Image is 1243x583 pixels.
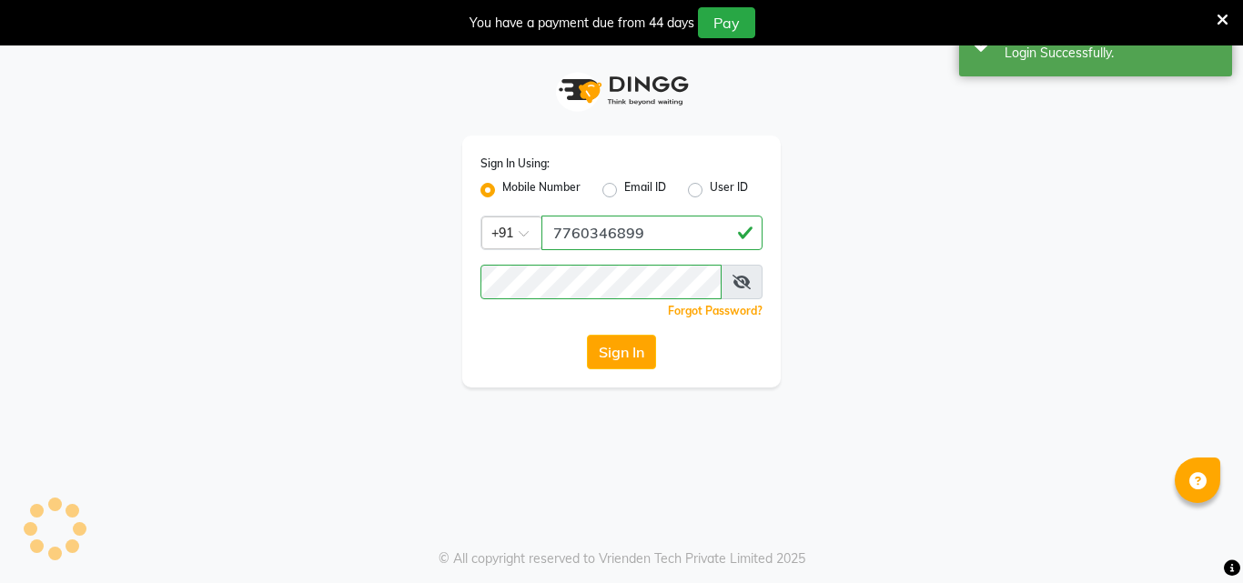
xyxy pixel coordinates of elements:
input: Username [541,216,763,250]
label: Mobile Number [502,179,581,201]
div: Login Successfully. [1005,44,1218,63]
button: Pay [698,7,755,38]
input: Username [480,265,722,299]
iframe: chat widget [1167,510,1225,565]
div: You have a payment due from 44 days [470,14,694,33]
label: Email ID [624,179,666,201]
button: Sign In [587,335,656,369]
label: Sign In Using: [480,156,550,172]
a: Forgot Password? [668,304,763,317]
label: User ID [710,179,748,201]
img: logo1.svg [549,64,694,117]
